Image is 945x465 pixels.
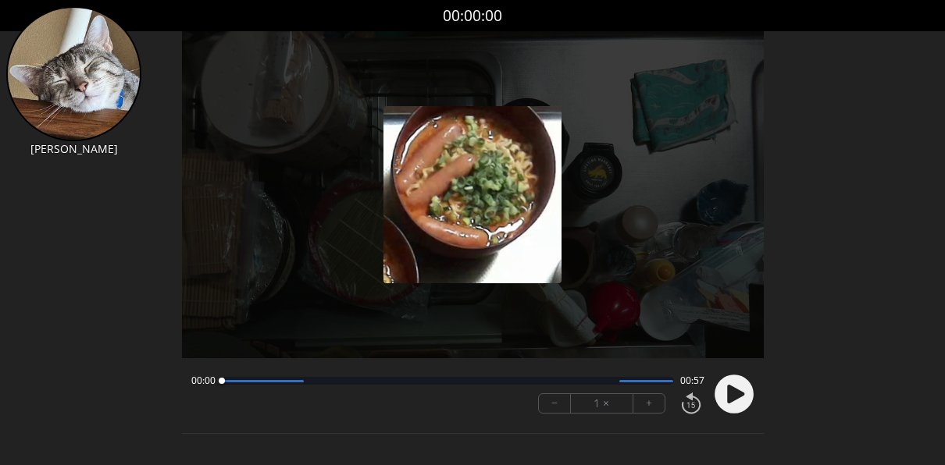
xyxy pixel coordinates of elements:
a: 00:00:00 [443,5,502,27]
span: 00:57 [680,374,704,387]
span: 00:00 [191,374,216,387]
div: 1 × [571,394,633,413]
button: + [633,394,665,413]
p: [PERSON_NAME] [6,141,141,157]
img: 宰山 [6,6,141,141]
img: Poster Image [383,106,561,283]
button: − [539,394,571,413]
